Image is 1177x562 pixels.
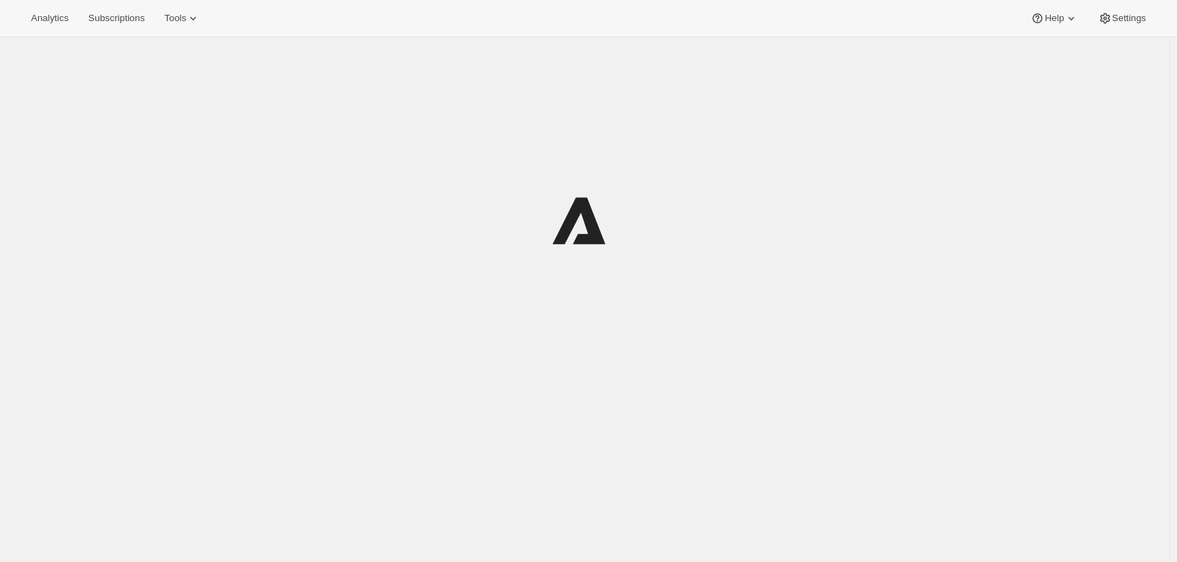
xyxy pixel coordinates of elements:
[164,13,186,24] span: Tools
[23,8,77,28] button: Analytics
[156,8,209,28] button: Tools
[1022,8,1086,28] button: Help
[88,13,144,24] span: Subscriptions
[1044,13,1064,24] span: Help
[80,8,153,28] button: Subscriptions
[1090,8,1154,28] button: Settings
[1112,13,1146,24] span: Settings
[31,13,68,24] span: Analytics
